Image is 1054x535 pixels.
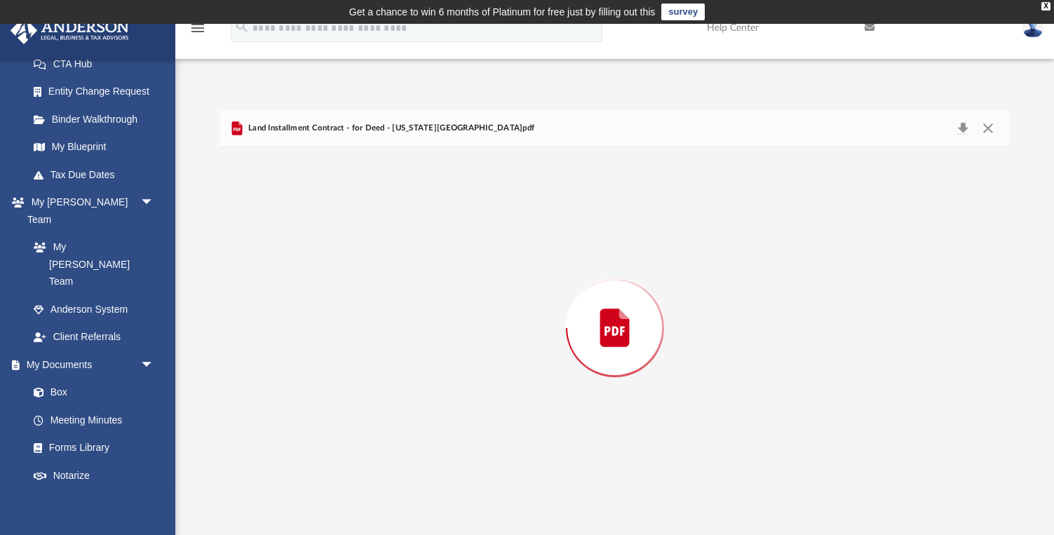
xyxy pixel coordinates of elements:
i: search [234,19,250,34]
a: Client Referrals [20,323,168,351]
img: User Pic [1022,18,1043,38]
span: arrow_drop_down [140,189,168,217]
div: Get a chance to win 6 months of Platinum for free just by filling out this [349,4,656,20]
span: Land Installment Contract - for Deed - [US_STATE][GEOGRAPHIC_DATA]pdf [245,122,535,135]
a: Meeting Minutes [20,406,168,434]
i: menu [189,20,206,36]
img: Anderson Advisors Platinum Portal [6,17,133,44]
button: Close [975,118,1001,138]
a: Box [20,379,161,407]
a: My [PERSON_NAME] Team [20,233,161,296]
a: Tax Due Dates [20,161,175,189]
a: My Blueprint [20,133,168,161]
a: survey [661,4,705,20]
div: close [1041,2,1050,11]
a: menu [189,27,206,36]
a: Entity Change Request [20,78,175,106]
a: Binder Walkthrough [20,105,175,133]
a: Notarize [20,461,168,489]
a: My Documentsarrow_drop_down [10,351,168,379]
span: arrow_drop_down [140,351,168,379]
a: CTA Hub [20,50,175,78]
a: Forms Library [20,434,161,462]
a: Anderson System [20,295,168,323]
button: Download [950,118,975,138]
div: Preview [219,110,1011,509]
a: My [PERSON_NAME] Teamarrow_drop_down [10,189,168,233]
